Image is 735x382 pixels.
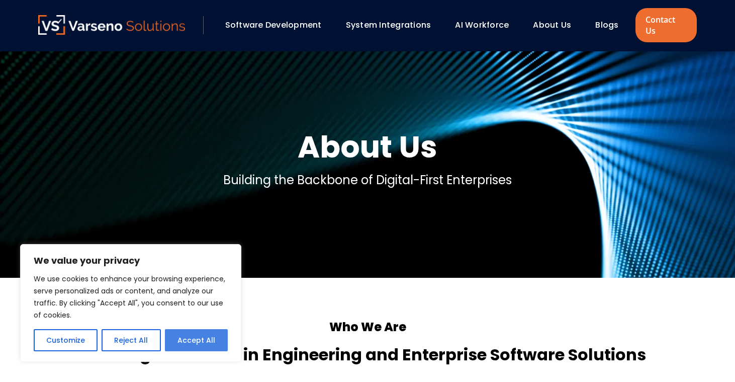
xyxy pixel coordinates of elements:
[38,318,697,336] h5: Who We Are
[533,19,571,31] a: About Us
[38,343,697,367] h4: Strategic Partners in Engineering and Enterprise Software Solutions
[346,19,431,31] a: System Integrations
[34,273,228,321] p: We use cookies to enhance your browsing experience, serve personalized ads or content, and analyz...
[635,8,697,42] a: Contact Us
[165,329,228,351] button: Accept All
[102,329,160,351] button: Reject All
[38,15,185,35] img: Varseno Solutions – Product Engineering & IT Services
[225,19,322,31] a: Software Development
[450,17,523,34] div: AI Workforce
[590,17,632,34] div: Blogs
[528,17,585,34] div: About Us
[34,329,98,351] button: Customize
[34,255,228,267] p: We value your privacy
[298,127,437,167] h1: About Us
[341,17,445,34] div: System Integrations
[595,19,618,31] a: Blogs
[223,171,512,189] p: Building the Backbone of Digital-First Enterprises
[220,17,336,34] div: Software Development
[455,19,509,31] a: AI Workforce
